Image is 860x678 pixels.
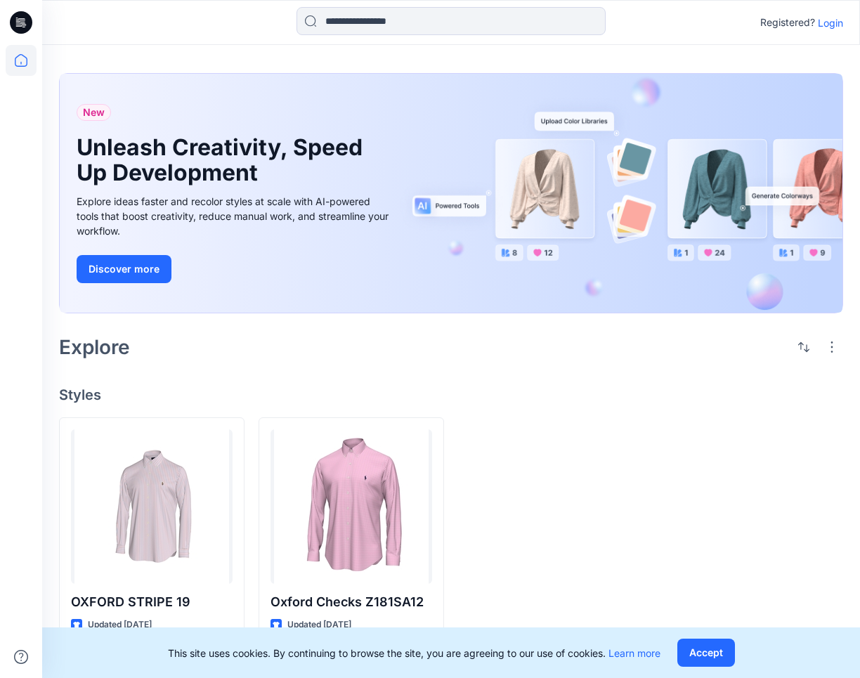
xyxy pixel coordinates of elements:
[59,336,130,358] h2: Explore
[83,104,105,121] span: New
[271,592,432,612] p: Oxford Checks Z181SA12
[77,194,393,238] div: Explore ideas faster and recolor styles at scale with AI-powered tools that boost creativity, red...
[71,429,233,584] a: OXFORD STRIPE 19
[287,618,351,632] p: Updated [DATE]
[77,135,372,185] h1: Unleash Creativity, Speed Up Development
[677,639,735,667] button: Accept
[77,255,171,283] button: Discover more
[59,386,843,403] h4: Styles
[77,255,393,283] a: Discover more
[818,15,843,30] p: Login
[760,14,815,31] p: Registered?
[88,618,152,632] p: Updated [DATE]
[608,647,660,659] a: Learn more
[271,429,432,584] a: Oxford Checks Z181SA12
[71,592,233,612] p: OXFORD STRIPE 19
[168,646,660,660] p: This site uses cookies. By continuing to browse the site, you are agreeing to our use of cookies.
